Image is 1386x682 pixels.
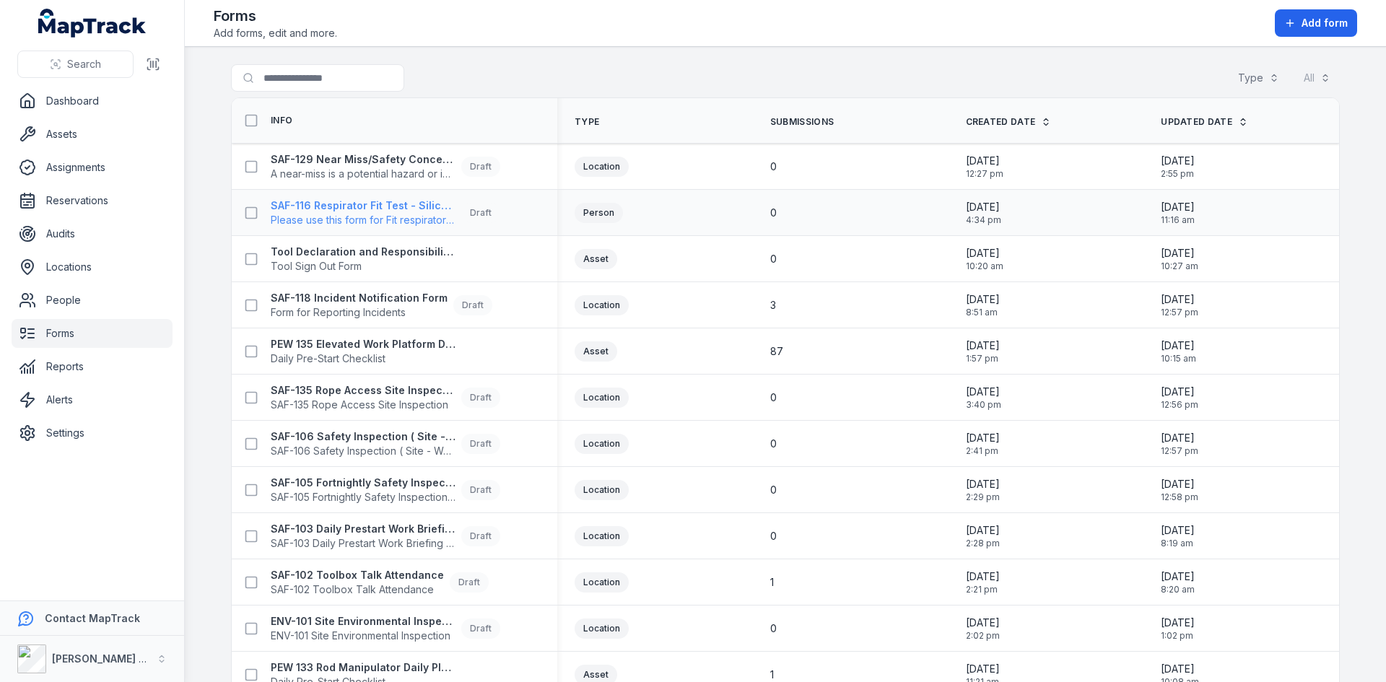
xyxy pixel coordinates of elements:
[12,120,173,149] a: Assets
[966,154,1003,168] span: [DATE]
[770,483,777,497] span: 0
[271,614,500,643] a: ENV-101 Site Environmental InspectionENV-101 Site Environmental InspectionDraft
[1161,385,1198,399] span: [DATE]
[12,253,173,281] a: Locations
[271,198,500,227] a: SAF-116 Respirator Fit Test - Silica and Asbestos AwarenessPlease use this form for Fit respirato...
[461,618,500,639] div: Draft
[271,291,448,305] strong: SAF-118 Incident Notification Form
[966,477,1000,491] span: [DATE]
[271,398,456,412] span: SAF-135 Rope Access Site Inspection
[966,116,1052,128] a: Created Date
[575,157,629,177] div: Location
[271,305,448,320] span: Form for Reporting Incidents
[1161,584,1195,595] span: 8:20 am
[271,245,456,259] strong: Tool Declaration and Responsibility Acknowledgement
[575,249,617,269] div: Asset
[966,523,1000,549] time: 6/2/2025, 2:28:30 PM
[966,338,1000,353] span: [DATE]
[966,292,1000,318] time: 8/14/2025, 8:51:45 AM
[271,152,500,181] a: SAF-129 Near Miss/Safety Concern/Environmental Concern FormA near-miss is a potential hazard or i...
[1161,116,1232,128] span: Updated Date
[12,219,173,248] a: Audits
[461,203,500,223] div: Draft
[770,575,774,590] span: 1
[1161,292,1198,307] span: [DATE]
[38,9,147,38] a: MapTrack
[12,153,173,182] a: Assignments
[461,480,500,500] div: Draft
[770,116,834,128] span: Submissions
[575,295,629,315] div: Location
[1161,168,1195,180] span: 2:55 pm
[966,246,1003,261] span: [DATE]
[1161,523,1195,549] time: 9/9/2025, 8:19:15 AM
[461,434,500,454] div: Draft
[966,116,1036,128] span: Created Date
[67,57,101,71] span: Search
[575,526,629,546] div: Location
[1161,307,1198,318] span: 12:57 pm
[271,444,456,458] span: SAF-106 Safety Inspection ( Site - Weekly )
[575,572,629,593] div: Location
[575,203,623,223] div: Person
[271,582,444,597] span: SAF-102 Toolbox Talk Attendance
[271,213,456,227] span: Please use this form for Fit respiratory test declaration
[966,445,1000,457] span: 2:41 pm
[271,522,456,536] strong: SAF-103 Daily Prestart Work Briefing Attendance Register
[1161,662,1199,676] span: [DATE]
[1161,214,1195,226] span: 11:16 am
[770,206,777,220] span: 0
[271,337,456,366] a: PEW 135 Elevated Work Platform Daily Pre-Start ChecklistDaily Pre-Start Checklist
[271,383,456,398] strong: SAF-135 Rope Access Site Inspection
[966,616,1000,642] time: 6/2/2025, 2:02:08 PM
[1161,538,1195,549] span: 8:19 am
[966,399,1001,411] span: 3:40 pm
[12,87,173,115] a: Dashboard
[966,491,1000,503] span: 2:29 pm
[214,6,337,26] h2: Forms
[271,568,489,597] a: SAF-102 Toolbox Talk AttendanceSAF-102 Toolbox Talk AttendanceDraft
[1161,246,1198,272] time: 9/5/2025, 10:27:25 AM
[271,167,456,181] span: A near-miss is a potential hazard or incident in which no property was damaged and no personal in...
[271,245,456,274] a: Tool Declaration and Responsibility AcknowledgementTool Sign Out Form
[271,383,500,412] a: SAF-135 Rope Access Site InspectionSAF-135 Rope Access Site InspectionDraft
[1161,477,1198,503] time: 9/10/2025, 12:58:01 PM
[1161,154,1195,168] span: [DATE]
[1161,292,1198,318] time: 9/10/2025, 12:57:09 PM
[770,668,774,682] span: 1
[271,476,456,490] strong: SAF-105 Fortnightly Safety Inspection (Yard)
[453,295,492,315] div: Draft
[575,480,629,500] div: Location
[1161,569,1195,584] span: [DATE]
[271,629,456,643] span: ENV-101 Site Environmental Inspection
[575,618,629,639] div: Location
[271,476,500,504] a: SAF-105 Fortnightly Safety Inspection (Yard)SAF-105 Fortnightly Safety Inspection (Yard)Draft
[45,612,140,624] strong: Contact MapTrack
[1161,491,1198,503] span: 12:58 pm
[966,477,1000,503] time: 6/2/2025, 2:29:59 PM
[271,522,500,551] a: SAF-103 Daily Prestart Work Briefing Attendance RegisterSAF-103 Daily Prestart Work Briefing Atte...
[1161,616,1195,630] span: [DATE]
[1294,64,1340,92] button: All
[1161,523,1195,538] span: [DATE]
[1161,200,1195,214] span: [DATE]
[966,338,1000,364] time: 7/23/2025, 1:57:27 PM
[271,429,500,458] a: SAF-106 Safety Inspection ( Site - Weekly )SAF-106 Safety Inspection ( Site - Weekly )Draft
[575,341,617,362] div: Asset
[1161,154,1195,180] time: 9/10/2025, 2:55:59 PM
[770,621,777,636] span: 0
[1161,338,1196,353] span: [DATE]
[461,388,500,408] div: Draft
[966,200,1001,226] time: 9/9/2025, 4:34:16 PM
[966,616,1000,630] span: [DATE]
[271,614,456,629] strong: ENV-101 Site Environmental Inspection
[12,319,173,348] a: Forms
[1161,431,1198,457] time: 9/10/2025, 12:57:19 PM
[770,159,777,174] span: 0
[966,431,1000,445] span: [DATE]
[1161,116,1248,128] a: Updated Date
[966,662,1000,676] span: [DATE]
[575,434,629,454] div: Location
[966,523,1000,538] span: [DATE]
[966,214,1001,226] span: 4:34 pm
